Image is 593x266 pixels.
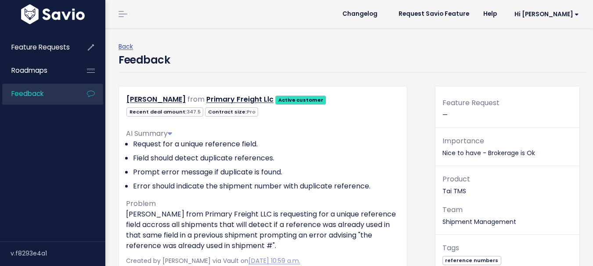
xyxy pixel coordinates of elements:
[442,136,484,146] span: Importance
[442,98,500,108] span: Feature Request
[442,173,572,197] p: Tai TMS
[248,256,300,265] a: [DATE] 10:59 a.m.
[11,89,43,98] span: Feedback
[205,107,258,117] span: Contract size:
[2,84,73,104] a: Feedback
[133,139,400,149] li: Request for a unique reference field.
[187,108,201,115] span: 347.5
[133,153,400,163] li: Field should detect duplicate references.
[133,181,400,192] li: Error should indicate the shipment number with duplicate reference.
[11,242,105,265] div: v.f8293e4a1
[2,60,73,81] a: Roadmaps
[278,96,323,103] strong: Active customer
[119,42,133,51] a: Back
[442,135,572,159] p: Nice to have - Brokerage is Ok
[442,243,459,253] span: Tags
[247,108,255,115] span: Pro
[133,167,400,177] li: Prompt error message if duplicate is found.
[19,4,87,24] img: logo-white.9d6f32f41409.svg
[126,199,156,209] span: Problem
[126,94,186,104] a: [PERSON_NAME]
[126,128,172,138] span: AI Summary
[504,7,586,21] a: Hi [PERSON_NAME]
[2,37,73,57] a: Feature Requests
[442,174,470,184] span: Product
[187,94,205,104] span: from
[442,256,501,265] span: reference numbers
[126,209,400,251] p: [PERSON_NAME] from Primary Freight LLC is requesting for a unique reference field accross all shi...
[119,52,170,68] h4: Feedback
[442,205,463,215] span: Team
[514,11,579,18] span: Hi [PERSON_NAME]
[342,11,377,17] span: Changelog
[442,255,501,264] a: reference numbers
[392,7,476,21] a: Request Savio Feature
[11,66,47,75] span: Roadmaps
[11,43,70,52] span: Feature Requests
[442,204,572,227] p: Shipment Management
[435,97,579,128] div: —
[126,107,203,117] span: Recent deal amount:
[476,7,504,21] a: Help
[126,256,300,265] span: Created by [PERSON_NAME] via Vault on
[206,94,273,104] a: Primary Freight Llc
